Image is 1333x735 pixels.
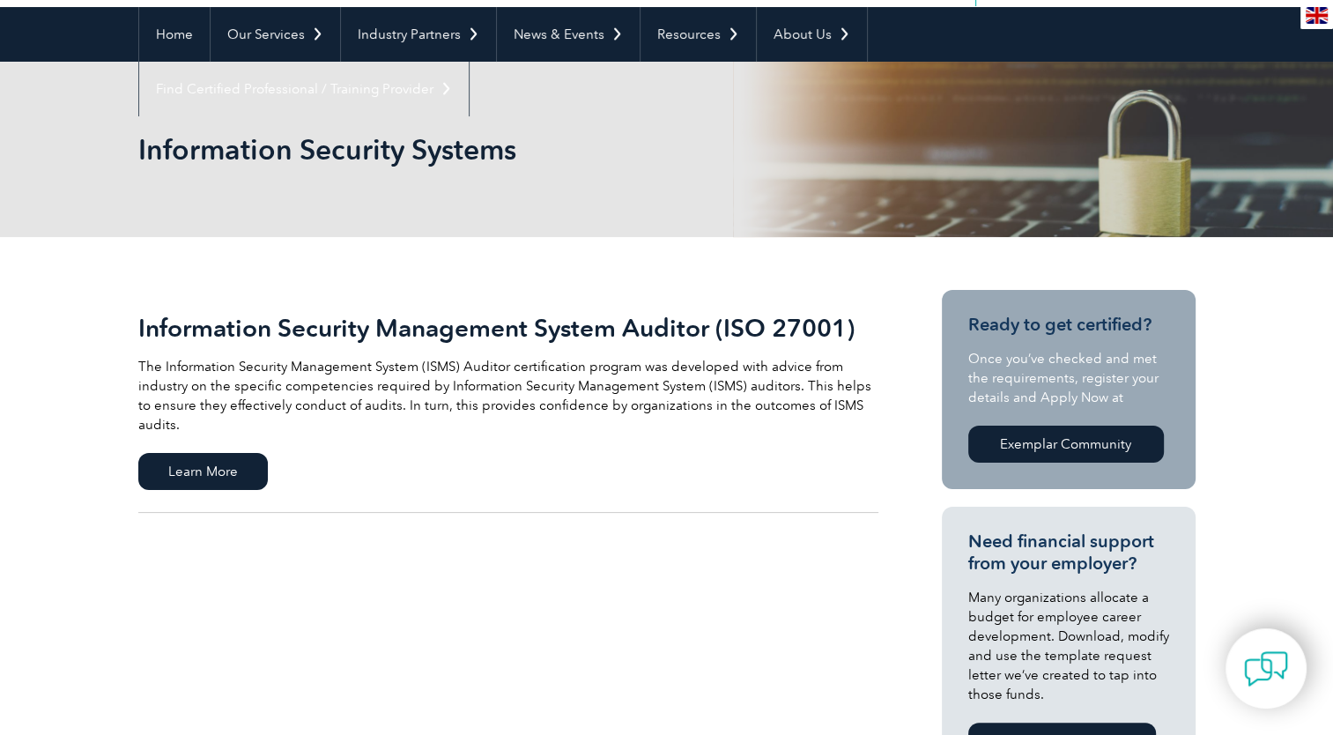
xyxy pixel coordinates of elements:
[211,7,340,62] a: Our Services
[497,7,640,62] a: News & Events
[341,7,496,62] a: Industry Partners
[968,426,1164,463] a: Exemplar Community
[968,588,1169,704] p: Many organizations allocate a budget for employee career development. Download, modify and use th...
[138,290,878,513] a: Information Security Management System Auditor (ISO 27001) The Information Security Management Sy...
[139,7,210,62] a: Home
[139,62,469,116] a: Find Certified Professional / Training Provider
[138,314,878,342] h2: Information Security Management System Auditor (ISO 27001)
[968,314,1169,336] h3: Ready to get certified?
[1244,647,1288,691] img: contact-chat.png
[641,7,756,62] a: Resources
[968,349,1169,407] p: Once you’ve checked and met the requirements, register your details and Apply Now at
[138,453,268,490] span: Learn More
[138,132,815,167] h1: Information Security Systems
[968,531,1169,575] h3: Need financial support from your employer?
[138,357,878,434] p: The Information Security Management System (ISMS) Auditor certification program was developed wit...
[757,7,867,62] a: About Us
[1306,7,1328,24] img: en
